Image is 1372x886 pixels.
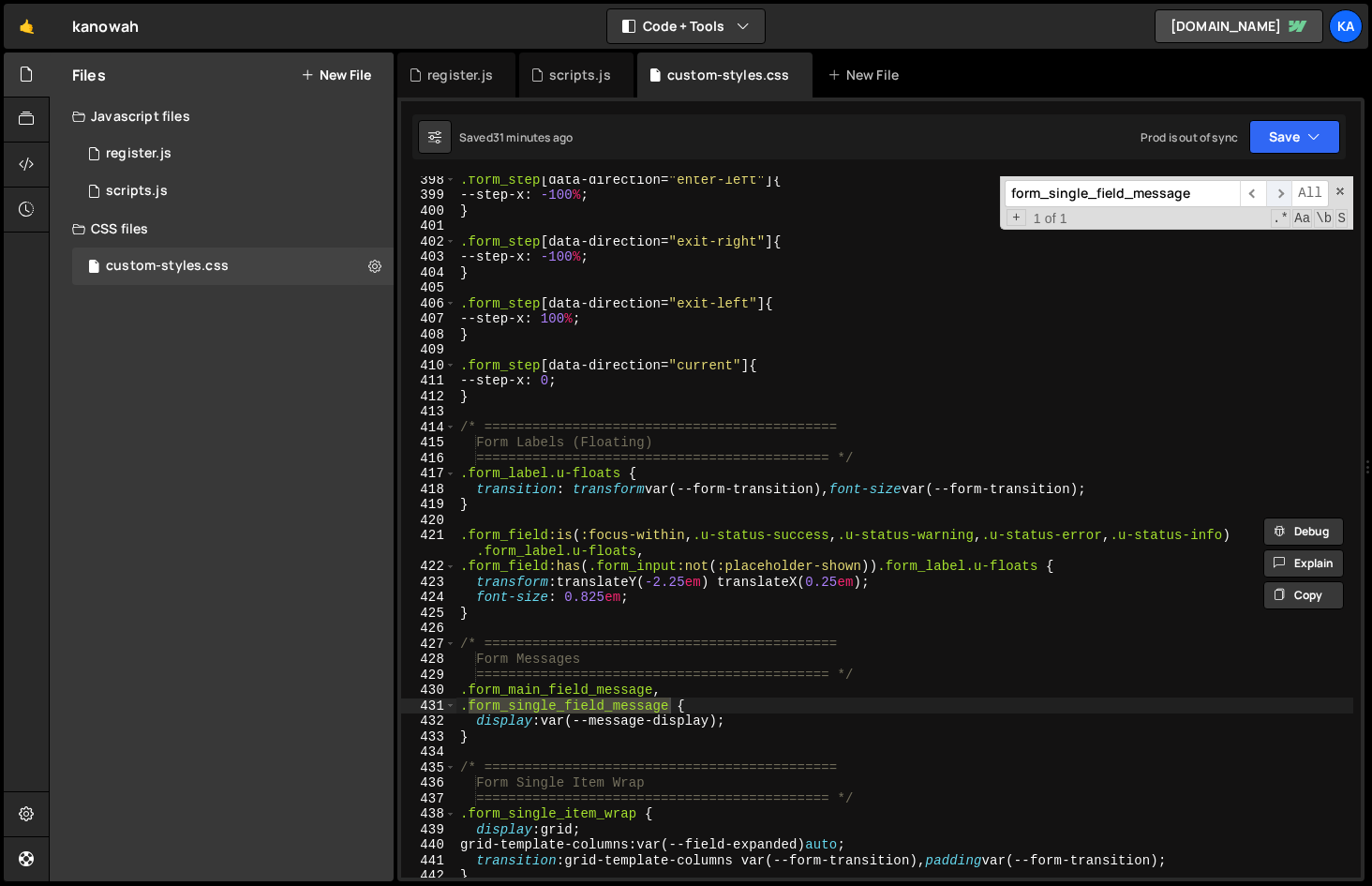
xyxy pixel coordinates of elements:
div: 440 [401,837,456,853]
div: 402 [401,234,456,250]
div: 31 minutes ago [493,129,573,145]
div: custom-styles.css [667,66,790,84]
div: 416 [401,451,456,467]
div: Javascript files [50,98,394,135]
span: CaseSensitive Search [1292,209,1312,228]
div: 414 [401,420,456,436]
div: 427 [401,637,456,653]
div: 411 [401,373,456,389]
div: New File [828,66,906,84]
div: 9382/20687.js [72,135,394,173]
div: 429 [401,668,456,683]
button: Explain [1263,549,1344,578]
div: 419 [401,497,456,513]
div: 408 [401,327,456,343]
button: Copy [1263,581,1344,609]
div: 431 [401,698,456,714]
div: 407 [401,311,456,327]
a: [DOMAIN_NAME] [1155,9,1323,43]
div: 432 [401,713,456,729]
div: scripts.js [549,66,611,84]
div: 9382/24789.js [72,173,394,210]
h2: Files [72,65,106,85]
div: 421 [401,528,456,559]
div: 399 [401,188,456,203]
span: Toggle Replace mode [1007,209,1026,227]
div: Prod is out of sync [1141,129,1238,145]
div: 9382/20450.css [72,248,394,285]
div: 428 [401,652,456,668]
span: Whole Word Search [1314,209,1334,228]
div: scripts.js [106,183,168,200]
div: 426 [401,621,456,637]
div: 423 [401,575,456,591]
div: 398 [401,173,456,188]
div: kanowah [72,15,139,38]
div: 424 [401,590,456,606]
div: 433 [401,729,456,745]
div: 437 [401,791,456,807]
div: 413 [401,404,456,420]
input: Search for [1005,180,1240,207]
button: Save [1249,120,1340,154]
div: 420 [401,513,456,529]
span: ​ [1266,180,1292,207]
span: ​ [1240,180,1266,207]
div: 410 [401,358,456,374]
div: 401 [401,218,456,234]
div: 422 [401,559,456,575]
div: 415 [401,435,456,451]
div: 405 [401,280,456,296]
div: 425 [401,606,456,622]
span: RegExp Search [1271,209,1290,228]
div: 404 [401,265,456,281]
div: 403 [401,249,456,265]
button: Code + Tools [607,9,765,43]
div: 409 [401,342,456,358]
div: 434 [401,744,456,760]
div: register.js [427,66,493,84]
div: 439 [401,822,456,838]
a: 🤙 [4,4,50,49]
button: Debug [1263,518,1344,546]
div: 417 [401,466,456,482]
div: 435 [401,760,456,776]
div: CSS files [50,210,394,248]
div: 441 [401,853,456,869]
div: 430 [401,683,456,698]
div: 406 [401,296,456,312]
div: 412 [401,389,456,405]
button: New File [301,68,371,83]
div: 418 [401,482,456,498]
div: 442 [401,868,456,884]
span: 1 of 1 [1026,211,1075,227]
div: Saved [459,129,573,145]
div: 436 [401,775,456,791]
span: Search In Selection [1335,209,1348,228]
div: register.js [106,145,171,162]
a: Ka [1329,9,1363,43]
div: 400 [401,203,456,219]
div: 438 [401,806,456,822]
div: custom-styles.css [106,258,229,275]
span: Alt-Enter [1291,180,1329,207]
